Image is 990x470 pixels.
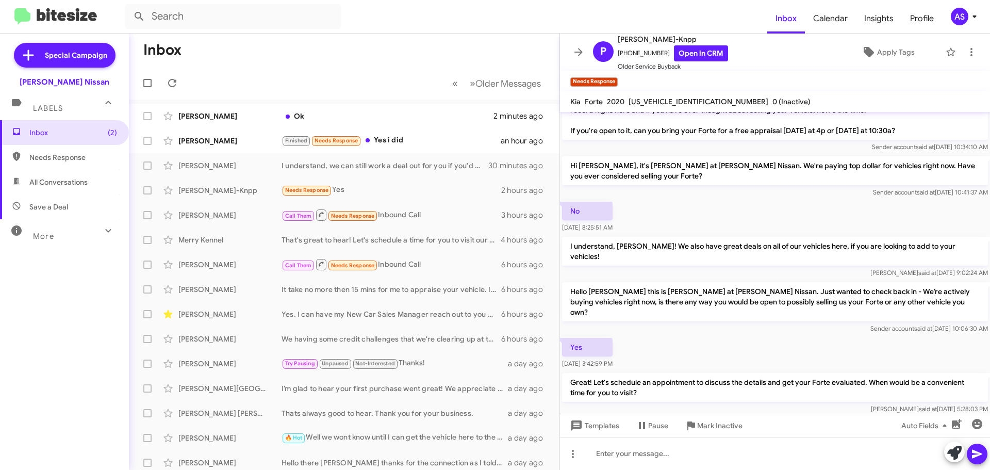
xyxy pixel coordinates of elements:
[178,136,282,146] div: [PERSON_NAME]
[562,202,613,220] p: No
[562,282,988,321] p: Hello [PERSON_NAME] this is [PERSON_NAME] at [PERSON_NAME] Nissan. Just wanted to check back in -...
[676,416,751,435] button: Mark Inactive
[178,383,282,394] div: [PERSON_NAME][GEOGRAPHIC_DATA]
[29,152,117,163] span: Needs Response
[282,208,501,221] div: Inbound Call
[282,334,501,344] div: We having some credit challenges that we're clearing up at the moment
[285,213,312,219] span: Call Them
[282,135,501,147] div: Yes i did
[871,405,988,413] span: [PERSON_NAME] [DATE] 5:28:03 PM
[508,458,551,468] div: a day ago
[917,188,935,196] span: said at
[942,8,979,25] button: AS
[282,383,508,394] div: I’m glad to hear your first purchase went great! We appreciate your kind words about our team. We...
[562,156,988,185] p: Hi [PERSON_NAME], it's [PERSON_NAME] at [PERSON_NAME] Nissan. We're paying top dollar for vehicle...
[600,43,606,60] span: P
[508,359,551,369] div: a day ago
[446,73,464,94] button: Previous
[648,416,668,435] span: Pause
[33,232,54,241] span: More
[282,358,508,369] div: Thanks!
[143,42,181,58] h1: Inbox
[508,408,551,418] div: a day ago
[475,78,541,89] span: Older Messages
[178,284,282,295] div: [PERSON_NAME]
[178,210,282,220] div: [PERSON_NAME]
[951,8,968,25] div: AS
[178,458,282,468] div: [PERSON_NAME]
[805,4,856,34] a: Calendar
[108,127,117,138] span: (2)
[893,416,959,435] button: Auto Fields
[902,4,942,34] a: Profile
[282,235,501,245] div: That's great to hear! Let's schedule a time for you to visit our dealership and discuss the detai...
[282,284,501,295] div: It take no more then 15 mins for me to appraise your vehicle. I will give you an offer, if you wa...
[562,90,988,140] p: Hi [PERSON_NAME] this is [PERSON_NAME] at [PERSON_NAME] Nissan. I wanted to let you know that tra...
[33,104,63,113] span: Labels
[674,45,728,61] a: Open in CRM
[322,360,349,367] span: Unpaused
[452,77,458,90] span: «
[562,223,613,231] span: [DATE] 8:25:51 AM
[178,309,282,319] div: [PERSON_NAME]
[562,338,613,356] p: Yes
[914,325,932,332] span: said at
[178,408,282,418] div: [PERSON_NAME] [PERSON_NAME]
[919,405,937,413] span: said at
[285,360,315,367] span: Try Pausing
[178,359,282,369] div: [PERSON_NAME]
[870,269,988,277] span: [PERSON_NAME] [DATE] 9:02:24 AM
[178,185,282,196] div: [PERSON_NAME]-Knpp
[918,269,936,277] span: said at
[285,262,312,269] span: Call Them
[470,77,475,90] span: »
[282,458,508,468] div: Hello there [PERSON_NAME] thanks for the connection as I told [PERSON_NAME] [DATE] I was only int...
[697,416,742,435] span: Mark Inactive
[607,97,624,106] span: 2020
[501,185,551,196] div: 2 hours ago
[872,143,988,151] span: Sender account [DATE] 10:34:10 AM
[501,136,551,146] div: an hour ago
[331,213,375,219] span: Needs Response
[562,373,988,402] p: Great! Let's schedule an appointment to discuss the details and get your Forte evaluated. When wo...
[282,408,508,418] div: Thats always good to hear. Thank you for your business.
[570,77,618,87] small: Needs Response
[562,360,613,367] span: [DATE] 3:42:59 PM
[178,260,282,270] div: [PERSON_NAME]
[501,334,551,344] div: 6 hours ago
[355,360,395,367] span: Not-Interested
[856,4,902,34] a: Insights
[178,111,282,121] div: [PERSON_NAME]
[285,137,308,144] span: Finished
[29,202,68,212] span: Save a Deal
[282,184,501,196] div: Yes
[178,334,282,344] div: [PERSON_NAME]
[125,4,341,29] input: Search
[285,434,303,441] span: 🔥 Hot
[501,309,551,319] div: 6 hours ago
[560,416,628,435] button: Templates
[282,258,501,271] div: Inbound Call
[29,177,88,187] span: All Conversations
[772,97,811,106] span: 0 (Inactive)
[285,187,329,193] span: Needs Response
[870,325,988,332] span: Sender account [DATE] 10:06:30 AM
[489,160,551,171] div: 30 minutes ago
[501,210,551,220] div: 3 hours ago
[178,160,282,171] div: [PERSON_NAME]
[570,97,581,106] span: Kia
[282,309,501,319] div: Yes. I can have my New Car Sales Manager reach out to you and get this done [DATE]. Do you know w...
[562,237,988,266] p: I understand, [PERSON_NAME]! We also have great deals on all of our vehicles here, if you are loo...
[767,4,805,34] a: Inbox
[585,97,603,106] span: Forte
[835,43,940,61] button: Apply Tags
[45,50,107,60] span: Special Campaign
[568,416,619,435] span: Templates
[447,73,547,94] nav: Page navigation example
[282,111,493,121] div: Ok
[464,73,547,94] button: Next
[618,45,728,61] span: [PHONE_NUMBER]
[315,137,358,144] span: Needs Response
